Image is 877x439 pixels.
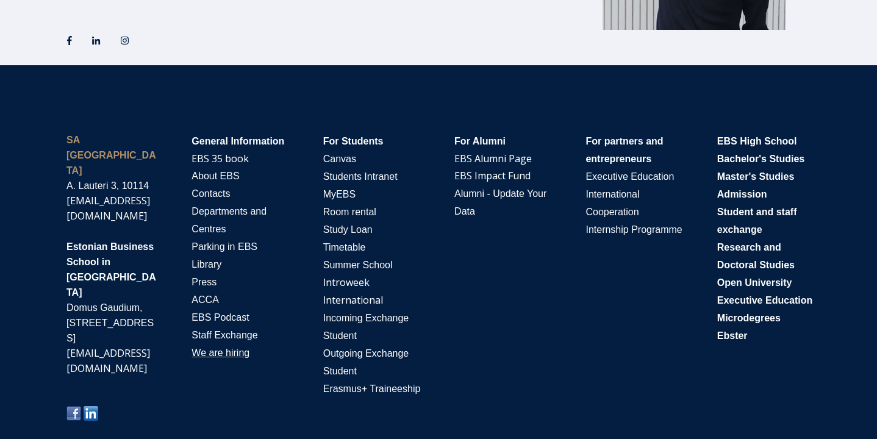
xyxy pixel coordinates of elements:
span: About EBS [192,171,239,181]
span: EBS High School [717,136,797,146]
span: Admission [717,189,767,199]
span: Incoming Exchange Student [323,313,409,341]
span: Room rental [323,207,376,217]
span: Library [192,259,221,269]
img: Share on facebook [66,406,81,421]
a: Erasmus+ Traineeship [323,382,421,395]
a: Press [192,275,217,288]
a: Study Loan [323,223,373,236]
span: EBS Podcast [192,312,249,323]
span: Students Intranet [323,171,398,182]
a: [EMAIL_ADDRESS][DOMAIN_NAME] [66,194,150,223]
span: Ebster [717,330,748,341]
span: For Students [323,136,384,146]
span: General Information [192,136,284,146]
a: About EBS [192,169,239,182]
a: Internship Programme [585,223,682,236]
a: Ebster [717,329,748,342]
span: Open University [717,277,792,288]
a: Contacts [192,187,230,200]
a: EBS Alumni Page [454,152,532,165]
span: Timetable [323,242,366,252]
span: ACCA [192,294,218,305]
span: Bachelor's Studies [717,154,804,164]
img: Share on linkedin [84,406,98,421]
span: Canvas [323,154,356,164]
span: Domus Gaudium, [STREET_ADDRESS] [66,302,154,343]
a: Research and Doctoral Studies [717,240,795,271]
a: Master's Studies [717,170,795,183]
a: Students Intranet [323,170,398,183]
a: Outgoing Exchange Student [323,346,409,377]
span: Staff Exchange [192,330,257,340]
a: Executive Education [717,293,813,307]
a: We are hiring [192,348,249,358]
a: Student and staff exchange [717,205,797,236]
a: Departments and Centres [192,204,267,235]
span: Microdegrees [717,313,781,323]
span: Student and staff exchange [717,207,797,235]
a: Admission [717,187,767,201]
a: Staff Exchange [192,328,257,341]
span: Estonian Business School in [GEOGRAPHIC_DATA] [66,241,156,298]
span: Outgoing Exchange Student [323,348,409,376]
a: EBS Podcast [192,310,249,324]
span: Erasmus+ Traineeship [323,384,421,394]
span: For Alumni [454,136,506,146]
a: Room rental [323,205,376,218]
span: For partners and entrepreneurs [585,136,663,164]
span: Executive Education [717,295,813,305]
span: I [323,277,370,288]
span: A. Lauteri 3, 10114 [66,180,149,191]
span: Contacts [192,188,230,199]
span: Summer School [323,260,393,270]
a: EBS High School [717,134,797,148]
a: ntroweek [326,276,370,289]
a: Timetable [323,240,366,254]
a: International Cooperation [585,187,639,218]
a: Canvas [323,152,356,165]
a: Bachelor's Studies [717,152,804,165]
a: MyEBS [323,187,356,201]
span: Executive Education [585,171,674,182]
a: nternational [326,293,383,307]
a: EBS 35 book [192,152,249,165]
strong: SA [GEOGRAPHIC_DATA] [66,135,156,176]
a: [EMAIL_ADDRESS][DOMAIN_NAME] [66,346,150,375]
span: MyEBS [323,189,356,199]
span: Press [192,277,217,287]
a: Alumni - Update Your Data [454,187,546,218]
span: Alumni - Update Your Data [454,188,546,216]
a: EBS Impact Fund [454,169,531,182]
a: Parking in EBS [192,240,257,253]
span: I [323,295,383,305]
a: Open University [717,276,792,289]
span: Parking in EBS [192,241,257,252]
span: Study Loan [323,224,373,235]
a: ACCA [192,293,218,306]
span: Internship Programme [585,224,682,235]
a: Microdegrees [717,311,781,324]
span: International Cooperation [585,189,639,217]
span: Master's Studies [717,171,795,182]
a: Incoming Exchange Student [323,311,409,342]
a: Summer School [323,258,393,271]
a: Executive Education [585,170,674,183]
span: Research and Doctoral Studies [717,242,795,270]
a: Library [192,257,221,271]
span: Departments and Centres [192,206,267,234]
